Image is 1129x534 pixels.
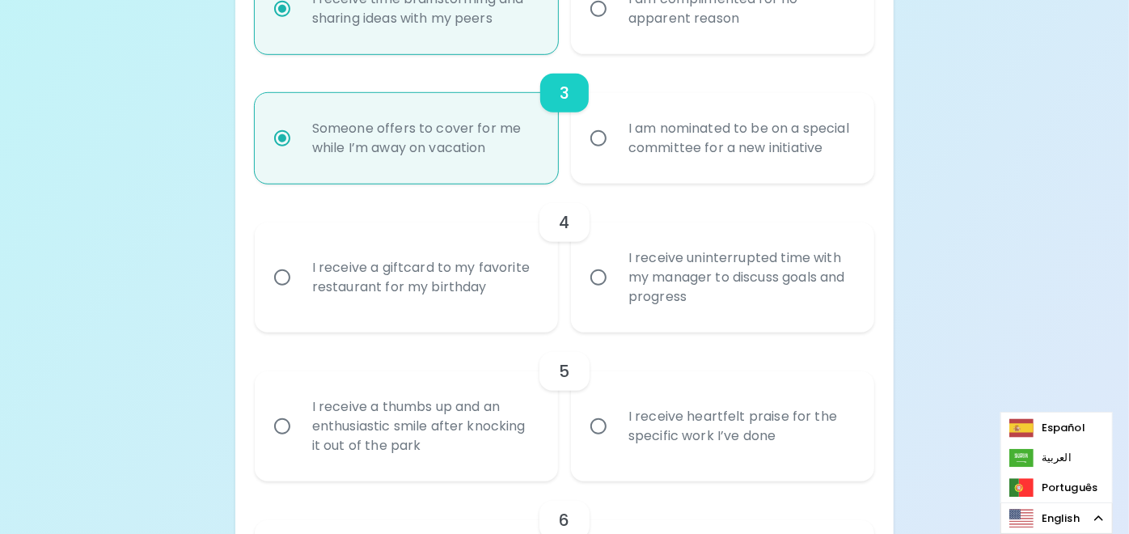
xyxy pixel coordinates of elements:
div: I receive a thumbs up and an enthusiastic smile after knocking it out of the park [299,378,549,475]
div: Someone offers to cover for me while I’m away on vacation [299,100,549,177]
div: I receive heartfelt praise for the specific work I’ve done [615,388,865,465]
div: I am nominated to be on a special committee for a new initiative [615,100,865,177]
h6: 3 [560,80,569,106]
a: العربية‏ [1001,443,1084,473]
div: choice-group-check [255,54,874,184]
div: choice-group-check [255,184,874,333]
a: Português [1001,473,1110,502]
a: English [1001,503,1112,533]
h6: 6 [559,507,569,533]
div: I receive a giftcard to my favorite restaurant for my birthday [299,239,549,316]
h6: 4 [559,210,569,235]
div: Language [1000,502,1113,534]
h6: 5 [559,358,569,384]
a: Español [1001,413,1097,443]
ul: Language list [1000,412,1113,503]
aside: Language selected: English [1000,502,1113,534]
div: I receive uninterrupted time with my manager to discuss goals and progress [615,229,865,326]
div: choice-group-check [255,333,874,481]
